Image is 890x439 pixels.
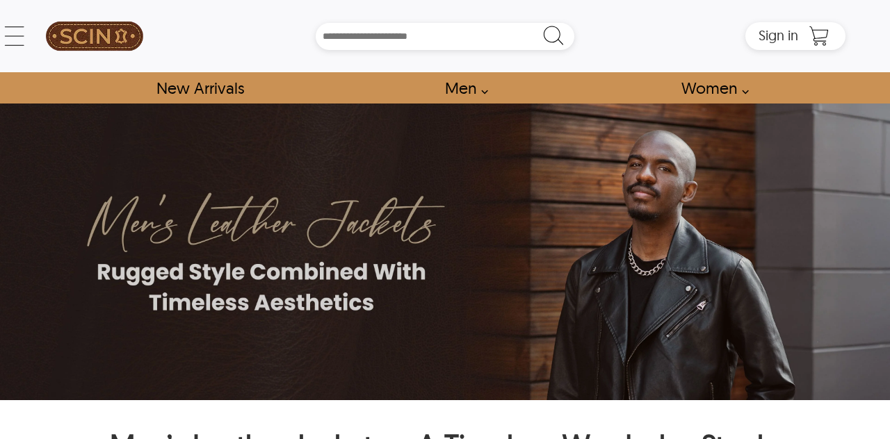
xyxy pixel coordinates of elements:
a: Shop New Arrivals [140,72,259,103]
a: SCIN [44,7,145,65]
a: Shop Women Leather Jackets [665,72,756,103]
a: Sign in [759,31,798,42]
a: Shopping Cart [805,26,833,47]
span: Sign in [759,26,798,44]
img: SCIN [46,7,143,65]
a: shop men's leather jackets [429,72,496,103]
